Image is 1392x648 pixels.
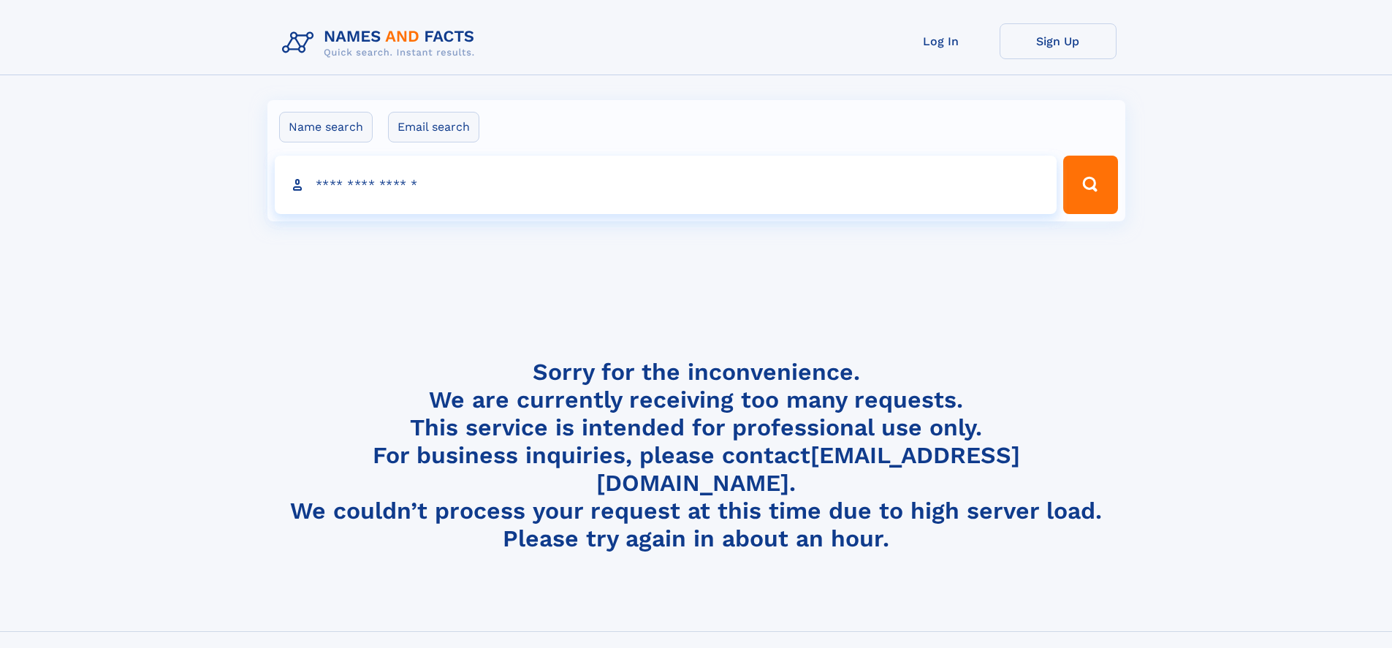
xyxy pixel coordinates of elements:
[883,23,1000,59] a: Log In
[1000,23,1117,59] a: Sign Up
[1063,156,1117,214] button: Search Button
[276,358,1117,553] h4: Sorry for the inconvenience. We are currently receiving too many requests. This service is intend...
[275,156,1057,214] input: search input
[276,23,487,63] img: Logo Names and Facts
[279,112,373,142] label: Name search
[596,441,1020,497] a: [EMAIL_ADDRESS][DOMAIN_NAME]
[388,112,479,142] label: Email search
